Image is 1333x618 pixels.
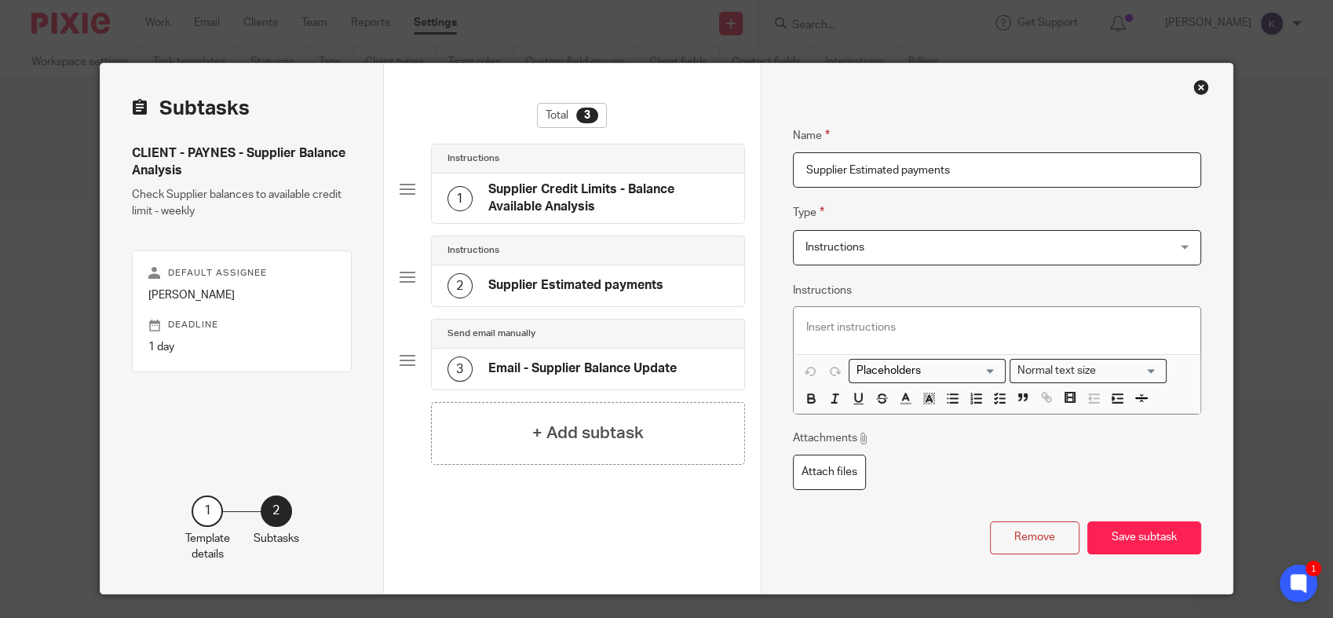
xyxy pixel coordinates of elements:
h4: Email - Supplier Balance Update [488,360,677,377]
button: Save subtask [1087,521,1201,555]
p: Check Supplier balances to available credit limit - weekly [132,187,351,219]
label: Type [793,203,824,221]
h4: CLIENT - PAYNES - Supplier Balance Analysis [132,145,351,179]
h4: Supplier Credit Limits - Balance Available Analysis [488,181,729,215]
div: 2 [261,495,292,527]
div: 3 [447,357,473,382]
h2: Subtasks [132,95,250,122]
p: Subtasks [254,531,299,547]
input: Search for option [1101,363,1157,379]
span: Instructions [805,242,864,253]
p: Deadline [148,319,334,331]
div: 1 [1306,561,1321,576]
div: Search for option [1010,359,1167,383]
p: Default assignee [148,267,334,280]
span: Normal text size [1013,363,1099,379]
div: 1 [192,495,223,527]
div: Total [537,103,607,128]
p: [PERSON_NAME] [148,287,334,303]
label: Name [793,126,830,144]
h4: + Add subtask [532,421,644,445]
div: Text styles [1010,359,1167,383]
h4: Supplier Estimated payments [488,277,663,294]
div: 3 [576,108,598,123]
p: Template details [185,531,230,563]
h4: Instructions [447,152,499,165]
div: Placeholders [849,359,1006,383]
p: 1 day [148,339,334,355]
p: Attachments [793,430,869,446]
button: Remove [990,521,1079,555]
h4: Instructions [447,244,499,257]
label: Instructions [793,283,852,298]
div: 1 [447,186,473,211]
label: Attach files [793,455,866,490]
div: Search for option [849,359,1006,383]
input: Search for option [851,363,996,379]
div: 2 [447,273,473,298]
h4: Send email manually [447,327,535,340]
div: Close this dialog window [1193,79,1209,95]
